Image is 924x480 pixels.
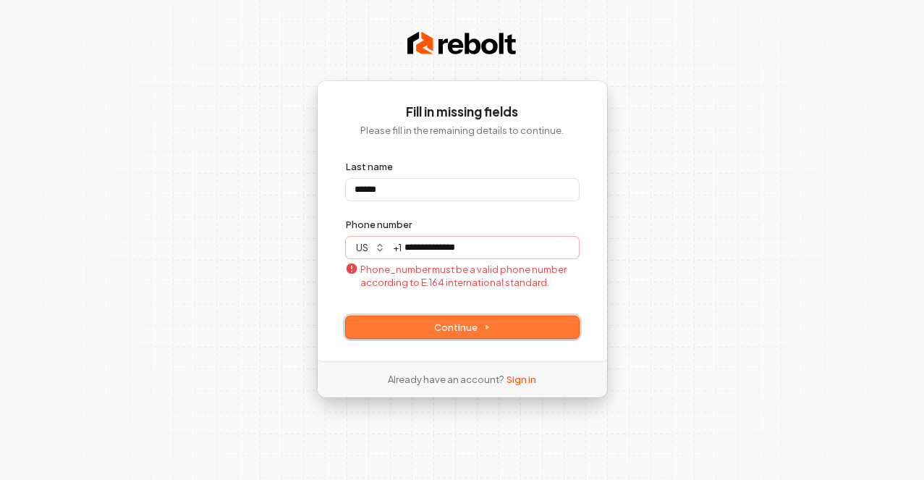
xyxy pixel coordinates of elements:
[346,218,412,231] label: Phone number
[346,263,579,289] p: Phone_number must be a valid phone number according to E.164 international standard.
[346,160,393,173] label: Last name
[346,104,579,121] h1: Fill in missing fields
[346,237,391,258] button: us
[434,321,491,334] span: Continue
[407,29,516,58] img: Rebolt Logo
[346,124,579,137] p: Please fill in the remaining details to continue.
[388,373,504,386] span: Already have an account?
[346,316,579,338] button: Continue
[506,373,536,386] a: Sign in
